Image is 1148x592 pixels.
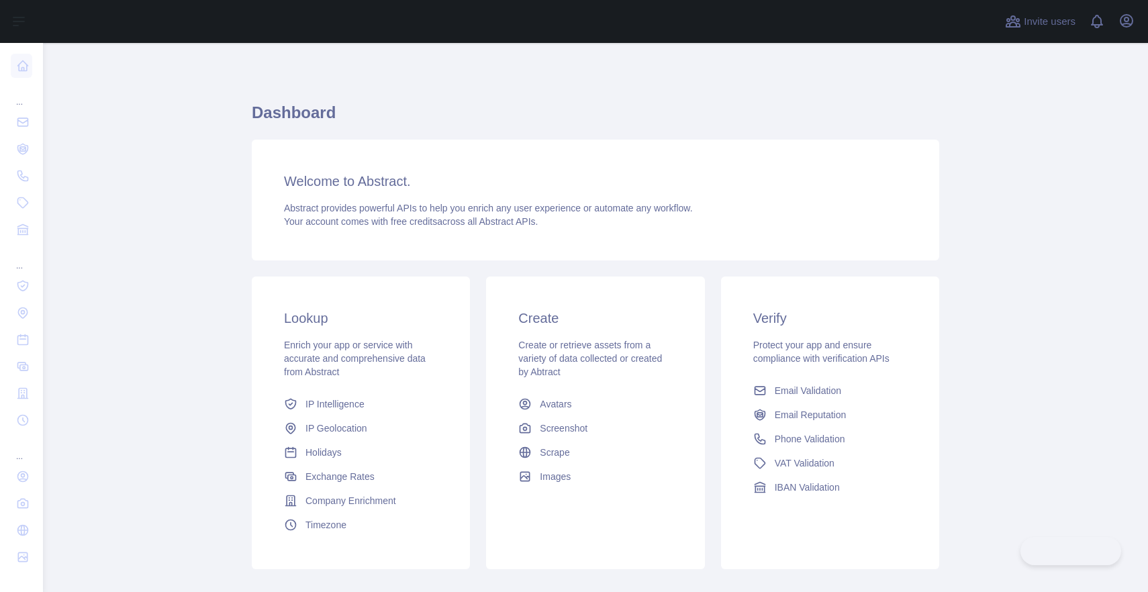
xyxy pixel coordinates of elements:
span: Images [540,470,571,483]
a: Scrape [513,440,677,464]
a: IP Intelligence [279,392,443,416]
span: Holidays [305,446,342,459]
h3: Welcome to Abstract. [284,172,907,191]
span: Protect your app and ensure compliance with verification APIs [753,340,890,364]
span: free credits [391,216,437,227]
a: Exchange Rates [279,464,443,489]
span: Scrape [540,446,569,459]
span: IBAN Validation [775,481,840,494]
a: Timezone [279,513,443,537]
div: ... [11,244,32,271]
h3: Verify [753,309,907,328]
a: Holidays [279,440,443,464]
a: Images [513,464,677,489]
span: IP Intelligence [305,397,365,411]
a: IBAN Validation [748,475,912,499]
span: Avatars [540,397,571,411]
iframe: Toggle Customer Support [1020,537,1121,565]
span: Email Reputation [775,408,847,422]
a: Avatars [513,392,677,416]
button: Invite users [1002,11,1078,32]
span: Screenshot [540,422,587,435]
span: Abstract provides powerful APIs to help you enrich any user experience or automate any workflow. [284,203,693,213]
a: Email Reputation [748,403,912,427]
a: VAT Validation [748,451,912,475]
a: Phone Validation [748,427,912,451]
a: Email Validation [748,379,912,403]
h3: Create [518,309,672,328]
span: Enrich your app or service with accurate and comprehensive data from Abstract [284,340,426,377]
span: Phone Validation [775,432,845,446]
h1: Dashboard [252,102,939,134]
span: VAT Validation [775,456,834,470]
span: Timezone [305,518,346,532]
span: Company Enrichment [305,494,396,507]
span: Exchange Rates [305,470,375,483]
span: Invite users [1024,14,1075,30]
span: IP Geolocation [305,422,367,435]
span: Create or retrieve assets from a variety of data collected or created by Abtract [518,340,662,377]
a: IP Geolocation [279,416,443,440]
a: Screenshot [513,416,677,440]
h3: Lookup [284,309,438,328]
a: Company Enrichment [279,489,443,513]
span: Email Validation [775,384,841,397]
div: ... [11,81,32,107]
div: ... [11,435,32,462]
span: Your account comes with across all Abstract APIs. [284,216,538,227]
